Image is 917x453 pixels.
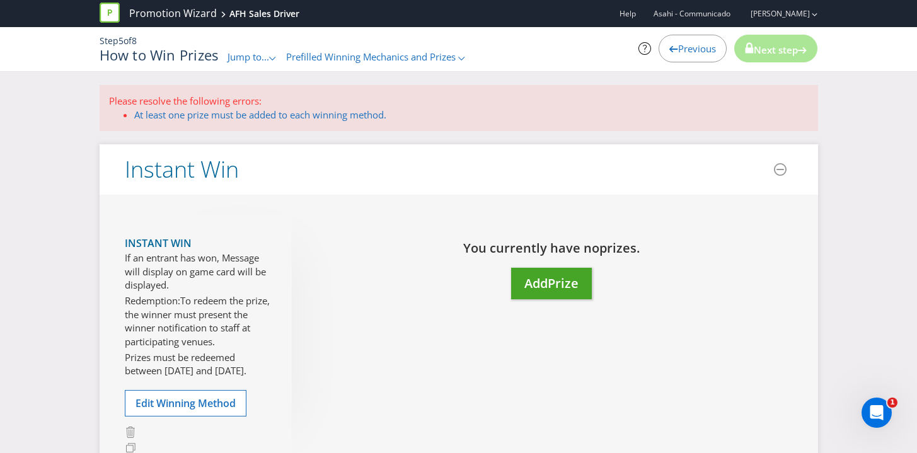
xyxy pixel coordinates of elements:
[124,35,132,47] span: of
[620,8,636,19] a: Help
[125,351,273,378] p: Prizes must be redeemed between [DATE] and [DATE].
[463,239,599,256] span: You currently have no
[125,157,239,182] h2: Instant Win
[125,238,273,249] h4: Instant Win
[134,108,386,121] a: At least one prize must be added to each winning method.
[118,35,124,47] span: 5
[862,398,892,428] iframe: Intercom live chat
[229,8,299,20] div: AFH Sales Driver
[524,275,548,292] span: Add
[132,35,137,47] span: 8
[548,275,579,292] span: Prize
[100,47,219,62] h1: How to Win Prizes
[678,42,716,55] span: Previous
[754,43,798,56] span: Next step
[109,95,809,108] p: Please resolve the following errors:
[286,50,456,63] span: Prefilled Winning Mechanics and Prizes
[129,6,217,21] a: Promotion Wizard
[100,35,118,47] span: Step
[228,50,269,63] span: Jump to...
[738,8,810,19] a: [PERSON_NAME]
[630,239,640,256] span: s.
[125,390,246,416] button: Edit Winning Method
[125,294,270,347] span: To redeem the prize, the winner must present the winner notification to staff at participating ve...
[125,294,180,307] span: Redemption:
[654,8,730,19] span: Asahi - Communicado
[599,239,630,256] span: prize
[125,251,273,292] p: If an entrant has won, Message will display on game card will be displayed.
[887,398,897,408] span: 1
[511,268,592,300] button: AddPrize
[136,396,236,410] span: Edit Winning Method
